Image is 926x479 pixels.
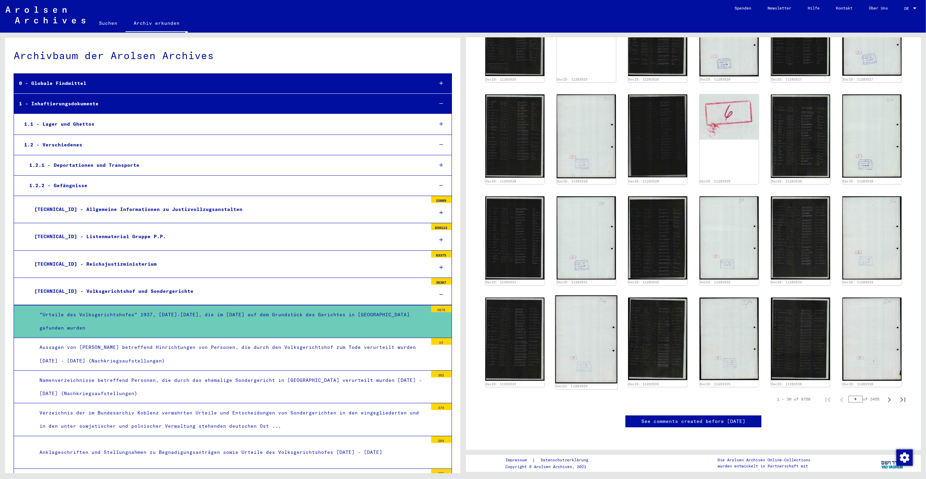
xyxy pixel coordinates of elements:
[628,179,659,183] a: DocID: 11283529
[505,457,532,464] a: Impressum
[19,138,428,152] div: 1.2 - Verschiedenes
[14,97,428,110] div: 1 - Inhaftierungsdokumente
[125,15,188,33] a: Archiv erkunden
[700,196,759,280] img: 002.jpg
[700,298,759,380] img: 002.jpg
[555,295,617,383] img: 002.jpg
[557,280,588,284] a: DocID: 11283531
[842,196,902,280] img: 002.jpg
[34,446,428,459] div: Anklageschriften und Stellungnahmen zu Begnadigungsanträgen sowie Urteile des Volksgerichtshofes ...
[431,469,452,476] div: 191
[771,196,830,280] img: 001.jpg
[641,418,745,425] a: See comments created before [DATE]
[34,406,428,433] div: Verzeichnis der im Bundesarchiv Koblenz verwahrten Urteile und Entscheidungen von Sondergerichten...
[431,305,452,312] div: 4879
[14,48,452,63] div: Archivbaum der Arolsen Archives
[700,77,730,81] a: DocID: 11283526
[771,77,802,81] a: DocID: 11283527
[700,179,730,183] a: DocID: 11283529
[486,280,516,284] a: DocID: 11283531
[431,371,452,377] div: 302
[34,374,428,400] div: Namenverzeichnisse betreffend Personen, die durch das ehemalige Sondergericht in [GEOGRAPHIC_DATA...
[485,196,544,280] img: 001.jpg
[628,298,687,380] img: 001.jpg
[771,298,830,380] img: 001.jpg
[535,457,596,464] a: Datenschutzerklärung
[14,77,428,90] div: 0 - Globale Findmittel
[29,203,428,216] div: [TECHNICAL_ID] - Allgemeine Informationen zu Justizvollzugsanstalten
[34,308,428,335] div: "Urteile des Volksgerichtshofes" 1937, [DATE]-[DATE], die im [DATE] auf dem Grundstück des Gerich...
[628,196,687,280] img: 001.jpg
[628,382,659,386] a: DocID: 11283535
[628,94,687,177] img: 001.jpg
[771,382,802,386] a: DocID: 11283536
[486,382,516,386] a: DocID: 11283534
[557,196,616,280] img: 002.jpg
[843,77,874,81] a: DocID: 11283527
[777,396,810,402] div: 1 – 30 of 9758
[431,223,452,230] div: 820113
[628,77,659,81] a: DocID: 11283526
[628,280,659,284] a: DocID: 11283532
[29,258,428,271] div: [TECHNICAL_ID] - Reichsjustizministerium
[24,179,428,192] div: 1.2.2 - Gefängnisse
[431,278,452,285] div: 36367
[848,396,882,402] div: of 2455
[880,455,905,472] img: yv_logo.png
[771,94,830,178] img: 001.jpg
[485,94,544,178] img: 001.jpg
[24,159,428,172] div: 1.2.1 - Deportationen und Transporte
[700,280,730,284] a: DocID: 11283532
[700,382,730,386] a: DocID: 11283535
[556,384,588,388] a: DocID: 11283534
[431,403,452,410] div: 374
[431,251,452,258] div: 63375
[486,179,516,183] a: DocID: 11283528
[29,285,428,298] div: [TECHNICAL_ID] - Volksgerichtshof und Sondergerichte
[5,6,85,23] img: Arolsen_neg.svg
[700,94,759,140] img: 002.jpg
[431,338,452,345] div: 14
[843,280,874,284] a: DocID: 11283533
[718,463,810,469] p: wurden entwickelt in Partnerschaft mit
[771,280,802,284] a: DocID: 11283533
[485,298,544,381] img: 001.jpg
[557,94,616,178] img: 002.jpg
[486,77,516,81] a: DocID: 11283525
[505,464,596,470] p: Copyright © Arolsen Archives, 2021
[19,118,428,131] div: 1.1 - Lager und Ghettos
[718,457,810,463] p: Die Arolsen Archives Online-Collections
[557,179,588,183] a: DocID: 11283528
[431,196,452,203] div: 15869
[431,436,452,443] div: 204
[771,179,802,183] a: DocID: 11283530
[896,392,910,406] button: Last page
[821,392,835,406] button: First page
[842,94,902,178] img: 002.jpg
[882,392,896,406] button: Next page
[896,449,913,466] img: Zustimmung ändern
[557,77,588,81] a: DocID: 11283525
[34,341,428,367] div: Aussagen von [PERSON_NAME] betreffend Hinrichtungen von Personen, die durch den Volksgerichtshof ...
[835,392,848,406] button: Previous page
[91,15,125,31] a: Suchen
[843,179,874,183] a: DocID: 11283530
[505,457,596,464] div: |
[842,298,902,381] img: 002.jpg
[29,230,428,243] div: [TECHNICAL_ID] - Listenmaterial Gruppe P.P.
[843,382,874,386] a: DocID: 11283536
[904,6,912,11] span: DE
